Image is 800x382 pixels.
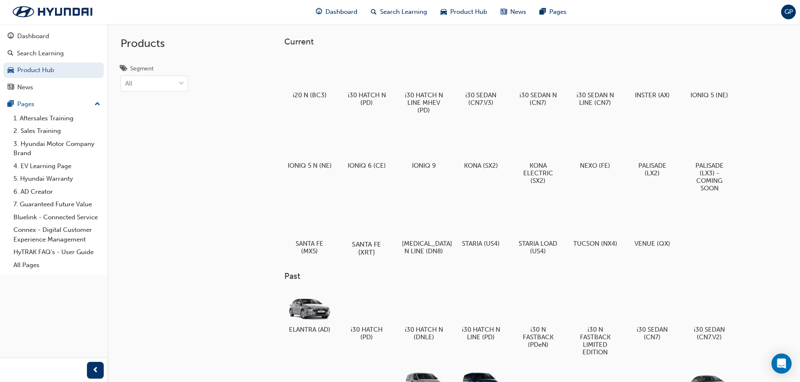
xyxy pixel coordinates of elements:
h5: i30 HATCH N (PD) [345,91,389,107]
span: tags-icon [121,65,127,73]
a: All Pages [10,259,104,272]
h3: Past [284,271,761,281]
a: IONIQ 6 (CE) [341,124,392,172]
a: SANTA FE (MX5) [284,202,335,258]
span: search-icon [8,50,13,57]
h5: INSTER (AX) [630,91,674,99]
h5: i30 HATCH N LINE (PD) [459,326,503,341]
a: IONIQ 9 [399,124,449,172]
h5: PALISADE (LX2) [630,162,674,177]
a: Dashboard [3,29,104,44]
a: Search Learning [3,46,104,61]
a: Product Hub [3,62,104,78]
a: INSTER (AX) [627,53,677,102]
a: [MEDICAL_DATA] N LINE (DN8) [399,202,449,258]
h5: i30 SEDAN N LINE (CN7) [573,91,617,107]
a: Trak [4,3,101,21]
a: 5. Hyundai Warranty [10,172,104,185]
h5: i20 N (BC3) [288,91,332,99]
a: Bluelink - Connected Service [10,211,104,224]
span: guage-icon [316,7,322,17]
h5: i30 N FASTBACK (PDeN) [516,326,560,348]
span: News [510,7,526,17]
h5: SANTA FE (MX5) [288,240,332,255]
span: pages-icon [8,101,14,108]
a: i30 SEDAN (CN7.V2) [684,288,734,344]
h5: STARIA LOAD (US4) [516,240,560,255]
h2: Products [121,37,188,50]
a: PALISADE (LX3) - COMING SOON [684,124,734,195]
h5: KONA ELECTRIC (SX2) [516,162,560,185]
h5: TUCSON (NX4) [573,240,617,247]
a: NEXO (FE) [570,124,620,172]
a: i30 SEDAN (CN7.V3) [456,53,506,109]
div: News [17,83,33,92]
a: 1. Aftersales Training [10,112,104,125]
h5: ELANTRA (AD) [288,326,332,333]
a: i30 HATCH N (PD) [341,53,392,109]
a: 4. EV Learning Page [10,160,104,173]
span: Product Hub [450,7,487,17]
button: GP [781,5,796,19]
span: pages-icon [540,7,546,17]
a: car-iconProduct Hub [434,3,494,21]
div: Segment [130,65,154,73]
a: i30 HATCH N (DNLE) [399,288,449,344]
a: i20 N (BC3) [284,53,335,102]
h5: PALISADE (LX3) - COMING SOON [687,162,732,192]
a: news-iconNews [494,3,533,21]
div: Search Learning [17,49,64,58]
span: down-icon [178,78,184,89]
a: VENUE (QX) [627,202,677,250]
a: News [3,80,104,95]
button: Pages [3,96,104,112]
h5: IONIQ 6 (CE) [345,162,389,169]
h5: i30 HATCH N (DNLE) [402,326,446,341]
h5: i30 SEDAN (CN7) [630,326,674,341]
span: up-icon [94,99,100,110]
a: i30 HATCH N LINE MHEV (PD) [399,53,449,117]
h5: i30 HATCH (PD) [345,326,389,341]
h5: i30 SEDAN (CN7.V3) [459,91,503,107]
a: 2. Sales Training [10,125,104,138]
a: KONA ELECTRIC (SX2) [513,124,563,187]
h3: Current [284,37,761,47]
a: 6. AD Creator [10,185,104,198]
div: All [125,79,132,88]
a: i30 N FASTBACK (PDeN) [513,288,563,352]
a: search-iconSearch Learning [364,3,434,21]
button: DashboardSearch LearningProduct HubNews [3,27,104,96]
a: 3. Hyundai Motor Company Brand [10,138,104,160]
div: Pages [17,99,34,109]
span: car-icon [441,7,447,17]
h5: STARIA (US4) [459,240,503,247]
a: guage-iconDashboard [309,3,364,21]
a: PALISADE (LX2) [627,124,677,180]
h5: [MEDICAL_DATA] N LINE (DN8) [402,240,446,255]
a: i30 SEDAN N LINE (CN7) [570,53,620,109]
span: prev-icon [92,365,99,376]
a: i30 HATCH (PD) [341,288,392,344]
a: IONIQ 5 N (NE) [284,124,335,172]
h5: i30 SEDAN (CN7.V2) [687,326,732,341]
h5: IONIQ 5 N (NE) [288,162,332,169]
span: search-icon [371,7,377,17]
div: Open Intercom Messenger [771,353,792,374]
span: GP [784,7,793,17]
a: i30 SEDAN N (CN7) [513,53,563,109]
a: STARIA LOAD (US4) [513,202,563,258]
h5: VENUE (QX) [630,240,674,247]
span: Dashboard [325,7,357,17]
h5: NEXO (FE) [573,162,617,169]
a: SANTA FE (XRT) [341,202,392,258]
a: Connex - Digital Customer Experience Management [10,223,104,246]
a: i30 HATCH N LINE (PD) [456,288,506,344]
a: IONIQ 5 (NE) [684,53,734,102]
h5: i30 HATCH N LINE MHEV (PD) [402,91,446,114]
div: Dashboard [17,31,49,41]
a: 7. Guaranteed Future Value [10,198,104,211]
h5: SANTA FE (XRT) [343,240,390,256]
span: guage-icon [8,33,14,40]
h5: i30 N FASTBACK LIMITED EDITION [573,326,617,356]
h5: IONIQ 9 [402,162,446,169]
